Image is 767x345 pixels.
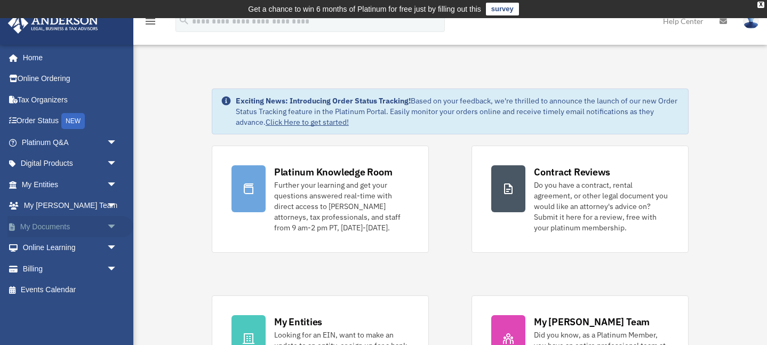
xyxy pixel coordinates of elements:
a: Platinum Knowledge Room Further your learning and get your questions answered real-time with dire... [212,146,429,253]
div: Platinum Knowledge Room [274,165,393,179]
a: Events Calendar [7,279,133,301]
img: User Pic [743,13,759,29]
div: Contract Reviews [534,165,610,179]
div: Further your learning and get your questions answered real-time with direct access to [PERSON_NAM... [274,180,409,233]
span: arrow_drop_down [107,153,128,175]
span: arrow_drop_down [107,258,128,280]
span: arrow_drop_down [107,132,128,154]
div: close [757,2,764,8]
a: Tax Organizers [7,89,133,110]
a: My [PERSON_NAME] Teamarrow_drop_down [7,195,133,216]
a: My Documentsarrow_drop_down [7,216,133,237]
a: Home [7,47,128,68]
a: menu [144,19,157,28]
span: arrow_drop_down [107,237,128,259]
a: Digital Productsarrow_drop_down [7,153,133,174]
div: My Entities [274,315,322,328]
a: Online Learningarrow_drop_down [7,237,133,259]
a: Contract Reviews Do you have a contract, rental agreement, or other legal document you would like... [472,146,689,253]
a: survey [486,3,519,15]
div: Based on your feedback, we're thrilled to announce the launch of our new Order Status Tracking fe... [236,95,680,127]
a: Billingarrow_drop_down [7,258,133,279]
span: arrow_drop_down [107,174,128,196]
a: Online Ordering [7,68,133,90]
a: Click Here to get started! [266,117,349,127]
a: Order StatusNEW [7,110,133,132]
div: NEW [61,113,85,129]
div: Get a chance to win 6 months of Platinum for free just by filling out this [248,3,481,15]
div: Do you have a contract, rental agreement, or other legal document you would like an attorney's ad... [534,180,669,233]
div: My [PERSON_NAME] Team [534,315,650,328]
i: search [178,14,190,26]
img: Anderson Advisors Platinum Portal [5,13,101,34]
a: My Entitiesarrow_drop_down [7,174,133,195]
span: arrow_drop_down [107,195,128,217]
i: menu [144,15,157,28]
a: Platinum Q&Aarrow_drop_down [7,132,133,153]
span: arrow_drop_down [107,216,128,238]
strong: Exciting News: Introducing Order Status Tracking! [236,96,411,106]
